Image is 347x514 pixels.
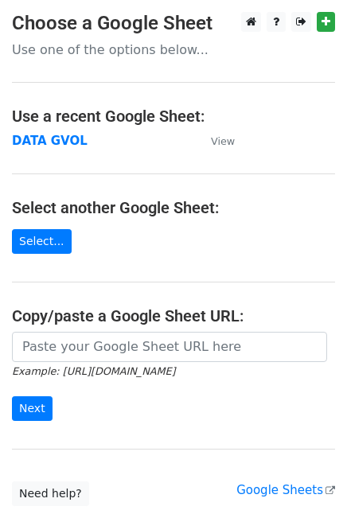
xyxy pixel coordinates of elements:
h3: Choose a Google Sheet [12,12,335,35]
p: Use one of the options below... [12,41,335,58]
small: View [211,135,235,147]
a: Select... [12,229,72,254]
a: DATA GVOL [12,134,88,148]
h4: Select another Google Sheet: [12,198,335,217]
h4: Copy/paste a Google Sheet URL: [12,306,335,325]
h4: Use a recent Google Sheet: [12,107,335,126]
a: Need help? [12,481,89,506]
a: View [195,134,235,148]
input: Paste your Google Sheet URL here [12,332,327,362]
input: Next [12,396,53,421]
a: Google Sheets [236,483,335,497]
small: Example: [URL][DOMAIN_NAME] [12,365,175,377]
